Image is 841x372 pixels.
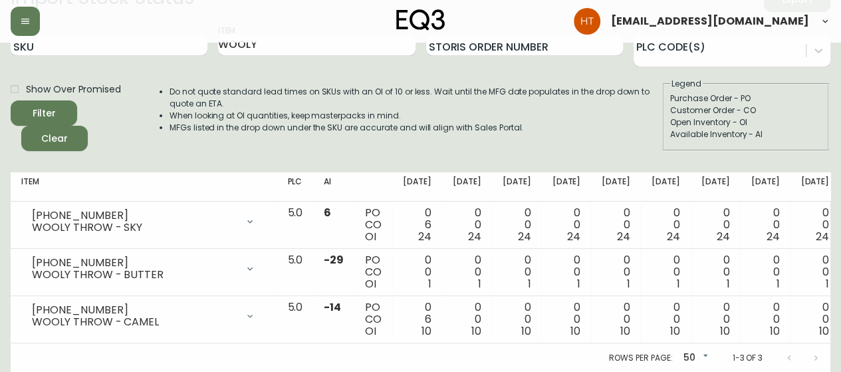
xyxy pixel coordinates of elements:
[574,8,600,35] img: cadcaaaf975f2b29e0fd865e7cfaed0d
[518,229,531,244] span: 24
[403,207,431,243] div: 0 6
[32,269,237,281] div: WOOLY THROW - BUTTER
[577,276,580,291] span: 1
[677,347,711,369] div: 50
[751,254,779,290] div: 0 0
[21,126,88,151] button: Clear
[21,254,266,283] div: [PHONE_NUMBER]WOOLY THROW - BUTTER
[32,316,237,328] div: WOOLY THROW - CAMEL
[170,86,661,110] li: Do not quote standard lead times on SKUs with an OI of 10 or less. Wait until the MFG date popula...
[324,205,331,220] span: 6
[503,207,531,243] div: 0 0
[392,172,442,202] th: [DATE]
[617,229,630,244] span: 24
[277,249,313,296] td: 5.0
[277,202,313,249] td: 5.0
[32,130,77,147] span: Clear
[816,229,829,244] span: 24
[503,254,531,290] div: 0 0
[403,254,431,290] div: 0 0
[776,276,779,291] span: 1
[591,172,641,202] th: [DATE]
[670,323,680,339] span: 10
[641,172,691,202] th: [DATE]
[667,229,680,244] span: 24
[521,323,531,339] span: 10
[602,254,630,290] div: 0 0
[527,276,531,291] span: 1
[766,229,779,244] span: 24
[324,252,344,268] span: -29
[453,301,481,337] div: 0 0
[720,323,730,339] span: 10
[453,207,481,243] div: 0 0
[670,116,822,128] div: Open Inventory - OI
[670,78,703,90] legend: Legend
[701,207,730,243] div: 0 0
[277,296,313,343] td: 5.0
[602,301,630,337] div: 0 0
[570,323,580,339] span: 10
[468,229,481,244] span: 24
[365,254,382,290] div: PO CO
[751,301,779,337] div: 0 0
[732,352,763,364] p: 1-3 of 3
[620,323,630,339] span: 10
[26,83,121,96] span: Show Over Promised
[691,172,741,202] th: [DATE]
[627,276,630,291] span: 1
[819,323,829,339] span: 10
[32,257,237,269] div: [PHONE_NUMBER]
[800,254,829,290] div: 0 0
[826,276,829,291] span: 1
[652,207,680,243] div: 0 0
[701,254,730,290] div: 0 0
[567,229,580,244] span: 24
[701,301,730,337] div: 0 0
[32,210,237,222] div: [PHONE_NUMBER]
[365,301,382,337] div: PO CO
[11,100,77,126] button: Filter
[21,207,266,236] div: [PHONE_NUMBER]WOOLY THROW - SKY
[32,304,237,316] div: [PHONE_NUMBER]
[478,276,481,291] span: 1
[800,207,829,243] div: 0 0
[471,323,481,339] span: 10
[670,128,822,140] div: Available Inventory - AI
[552,207,580,243] div: 0 0
[313,172,354,202] th: AI
[365,229,376,244] span: OI
[442,172,492,202] th: [DATE]
[717,229,730,244] span: 24
[609,352,672,364] p: Rows per page:
[800,301,829,337] div: 0 0
[170,110,661,122] li: When looking at OI quantities, keep masterpacks in mind.
[365,207,382,243] div: PO CO
[652,301,680,337] div: 0 0
[11,172,277,202] th: Item
[740,172,790,202] th: [DATE]
[453,254,481,290] div: 0 0
[365,276,376,291] span: OI
[552,254,580,290] div: 0 0
[403,301,431,337] div: 0 6
[602,207,630,243] div: 0 0
[652,254,680,290] div: 0 0
[751,207,779,243] div: 0 0
[552,301,580,337] div: 0 0
[790,172,840,202] th: [DATE]
[677,276,680,291] span: 1
[324,299,341,315] span: -14
[418,229,431,244] span: 24
[396,9,445,31] img: logo
[727,276,730,291] span: 1
[277,172,313,202] th: PLC
[492,172,542,202] th: [DATE]
[170,122,661,134] li: MFGs listed in the drop down under the SKU are accurate and will align with Sales Portal.
[670,104,822,116] div: Customer Order - CO
[541,172,591,202] th: [DATE]
[611,16,809,27] span: [EMAIL_ADDRESS][DOMAIN_NAME]
[421,323,431,339] span: 10
[32,222,237,234] div: WOOLY THROW - SKY
[503,301,531,337] div: 0 0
